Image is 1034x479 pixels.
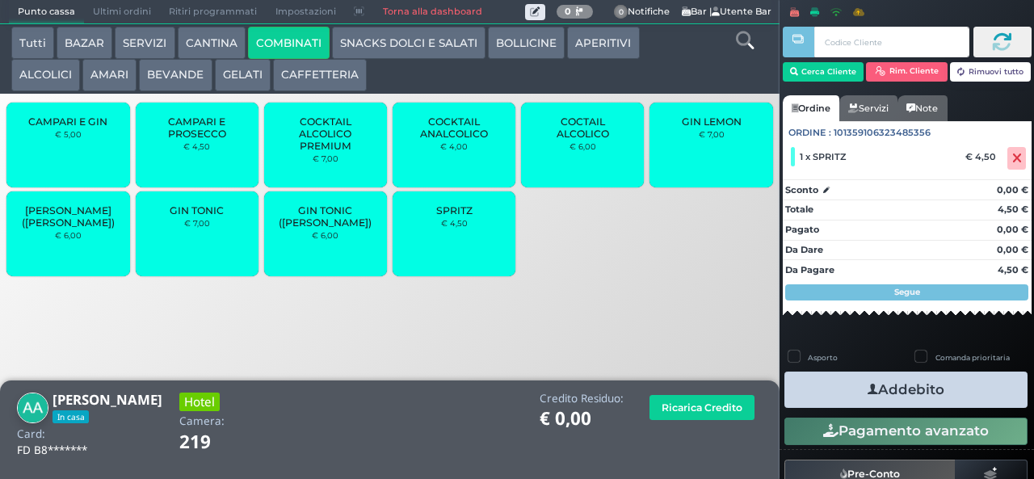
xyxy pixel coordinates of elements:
[997,224,1028,235] strong: 0,00 €
[84,1,160,23] span: Ultimi ordini
[436,204,473,216] span: SPRITZ
[785,183,818,197] strong: Sconto
[179,415,225,427] h4: Camera:
[998,204,1028,215] strong: 4,50 €
[184,218,210,228] small: € 7,00
[783,62,864,82] button: Cerca Cliente
[312,230,338,240] small: € 6,00
[570,141,596,151] small: € 6,00
[897,95,947,121] a: Note
[53,390,162,409] b: [PERSON_NAME]
[149,116,245,140] span: CAMPARI E PROSECCO
[57,27,112,59] button: BAZAR
[441,218,468,228] small: € 4,50
[535,116,631,140] span: COCTAIL ALCOLICO
[20,204,116,229] span: [PERSON_NAME] ([PERSON_NAME])
[785,244,823,255] strong: Da Dare
[28,116,107,128] span: CAMPARI E GIN
[788,126,831,140] span: Ordine :
[267,1,345,23] span: Impostazioni
[17,393,48,424] img: Antonio Amendola
[55,230,82,240] small: € 6,00
[139,59,212,91] button: BEVANDE
[997,244,1028,255] strong: 0,00 €
[950,62,1032,82] button: Rimuovi tutto
[785,224,819,235] strong: Pagato
[248,27,330,59] button: COMBINATI
[11,59,80,91] button: ALCOLICI
[785,264,834,275] strong: Da Pagare
[55,129,82,139] small: € 5,00
[894,287,920,297] strong: Segue
[565,6,571,17] b: 0
[808,352,838,363] label: Asporto
[998,264,1028,275] strong: 4,50 €
[9,1,84,23] span: Punto cassa
[682,116,742,128] span: GIN LEMON
[53,410,89,423] span: In casa
[11,27,54,59] button: Tutti
[963,151,1004,162] div: € 4,50
[313,153,338,163] small: € 7,00
[649,395,754,420] button: Ricarica Credito
[935,352,1010,363] label: Comanda prioritaria
[440,141,468,151] small: € 4,00
[373,1,490,23] a: Torna alla dashboard
[406,116,502,140] span: COCKTAIL ANALCOLICO
[273,59,367,91] button: CAFFETTERIA
[179,393,220,411] h3: Hotel
[17,428,45,440] h4: Card:
[488,27,565,59] button: BOLLICINE
[179,432,256,452] h1: 219
[866,62,948,82] button: Rim. Cliente
[540,393,624,405] h4: Credito Residuo:
[540,409,624,429] h1: € 0,00
[785,204,813,215] strong: Totale
[784,372,1028,408] button: Addebito
[784,418,1028,445] button: Pagamento avanzato
[160,1,266,23] span: Ritiri programmati
[178,27,246,59] button: CANTINA
[183,141,210,151] small: € 4,50
[814,27,969,57] input: Codice Cliente
[332,27,485,59] button: SNACKS DOLCI E SALATI
[614,5,628,19] span: 0
[278,204,374,229] span: GIN TONIC ([PERSON_NAME])
[997,184,1028,195] strong: 0,00 €
[170,204,224,216] span: GIN TONIC
[834,126,931,140] span: 101359106323485356
[783,95,839,121] a: Ordine
[82,59,137,91] button: AMARI
[567,27,639,59] button: APERITIVI
[800,151,846,162] span: 1 x SPRITZ
[699,129,725,139] small: € 7,00
[215,59,271,91] button: GELATI
[278,116,374,152] span: COCKTAIL ALCOLICO PREMIUM
[839,95,897,121] a: Servizi
[115,27,174,59] button: SERVIZI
